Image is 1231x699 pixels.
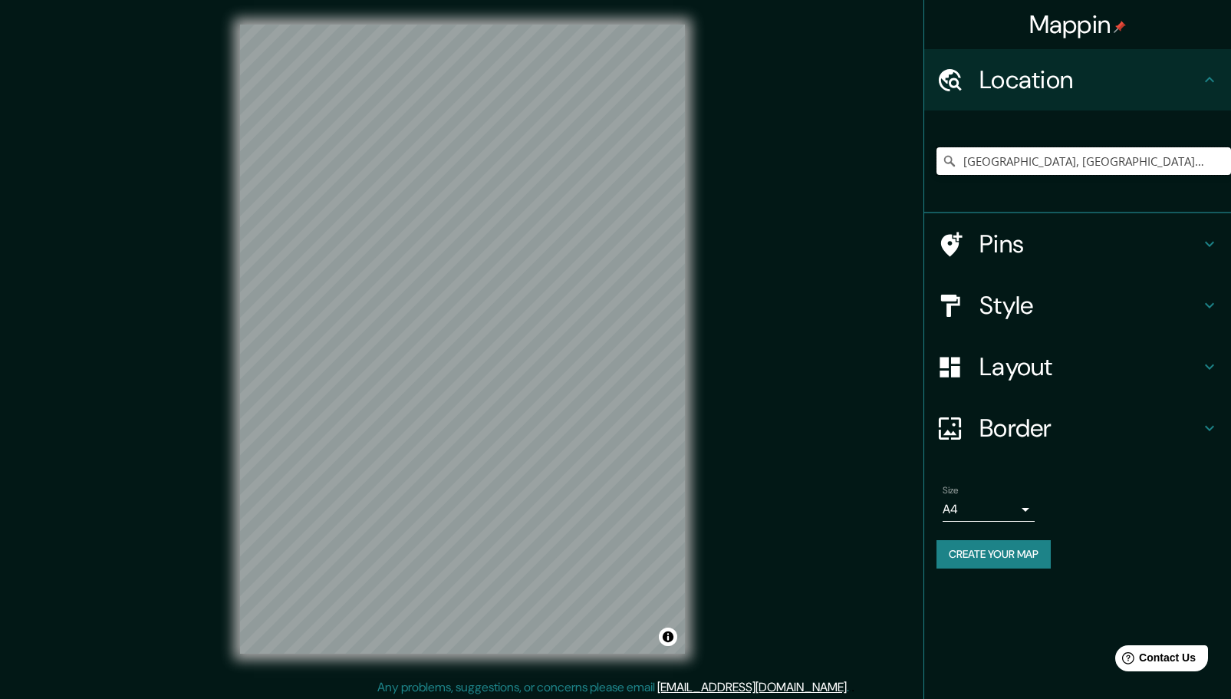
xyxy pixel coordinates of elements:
h4: Style [979,290,1200,321]
iframe: Help widget launcher [1094,639,1214,682]
h4: Border [979,413,1200,443]
h4: Pins [979,229,1200,259]
div: A4 [943,497,1035,522]
h4: Mappin [1029,9,1127,40]
p: Any problems, suggestions, or concerns please email . [377,678,849,697]
div: Border [924,397,1231,459]
button: Toggle attribution [659,628,677,646]
div: Style [924,275,1231,336]
div: . [851,678,854,697]
div: . [849,678,851,697]
div: Layout [924,336,1231,397]
label: Size [943,484,959,497]
img: pin-icon.png [1114,21,1126,33]
h4: Layout [979,351,1200,382]
button: Create your map [936,540,1051,569]
input: Pick your city or area [936,147,1231,175]
div: Location [924,49,1231,110]
a: [EMAIL_ADDRESS][DOMAIN_NAME] [657,679,847,695]
canvas: Map [240,25,685,654]
div: Pins [924,213,1231,275]
h4: Location [979,64,1200,95]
